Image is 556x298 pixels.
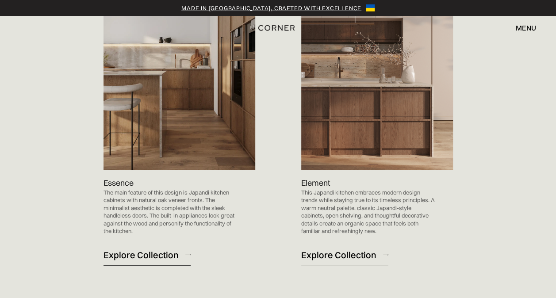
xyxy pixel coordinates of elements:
[301,177,330,189] p: Element
[104,189,238,235] p: The main feature of this design is Japandi kitchen cabinets with natural oak veneer fronts. The m...
[104,177,134,189] p: Essence
[301,189,435,235] p: This Japandi kitchen embraces modern design trends while staying true to its timeless principles....
[104,244,191,266] a: Explore Collection
[516,24,536,31] div: menu
[301,244,388,266] a: Explore Collection
[507,20,536,35] div: menu
[301,249,376,261] div: Explore Collection
[181,4,361,12] a: Made in [GEOGRAPHIC_DATA], crafted with excellence
[256,22,300,34] a: home
[104,249,179,261] div: Explore Collection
